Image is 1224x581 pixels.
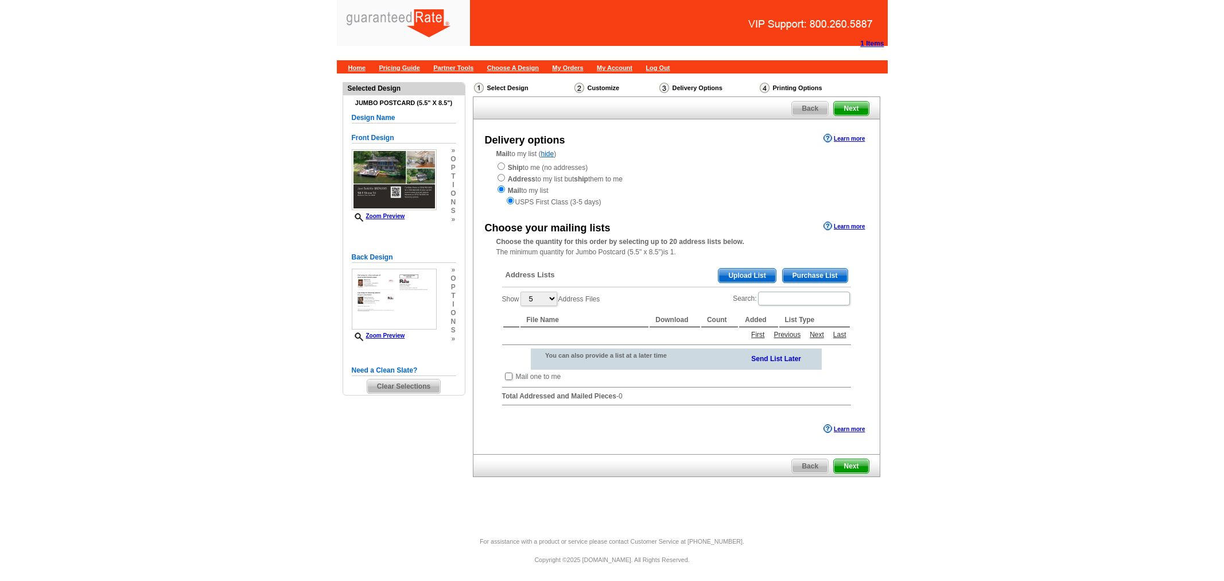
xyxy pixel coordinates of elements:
span: n [450,317,456,326]
strong: Ship [508,164,523,172]
span: Address Lists [506,270,555,280]
span: Next [834,102,868,115]
div: Delivery Options [658,82,759,96]
div: Choose your mailing lists [485,220,611,236]
a: Last [830,330,849,340]
a: Partner Tools [433,64,473,71]
label: Search: [733,290,850,307]
a: Zoom Preview [352,332,405,339]
a: Choose A Design [487,64,539,71]
span: Clear Selections [367,379,440,393]
th: Download [650,313,700,327]
strong: Address [508,175,535,183]
h5: Need a Clean Slate? [352,365,456,376]
div: The minimum quantity for Jumbo Postcard (5.5" x 8.5")is 1. [473,237,880,257]
span: » [450,335,456,343]
span: o [450,274,456,283]
a: My Account [597,64,632,71]
select: ShowAddress Files [520,292,557,306]
img: Customize [574,83,584,93]
span: » [450,146,456,155]
a: Pricing Guide [379,64,420,71]
a: hide [541,150,554,158]
a: First [748,330,767,340]
th: List Type [779,313,850,327]
a: Next [807,330,827,340]
a: Back [791,459,829,474]
label: Show Address Files [502,290,600,307]
div: to my list ( ) [473,149,880,207]
span: s [450,207,456,215]
div: Selected Design [343,83,465,94]
img: Select Design [474,83,484,93]
h4: Jumbo Postcard (5.5" x 8.5") [352,99,456,107]
a: Back [791,101,829,116]
span: i [450,300,456,309]
span: » [450,215,456,224]
a: My Orders [552,64,583,71]
span: p [450,283,456,292]
span: t [450,292,456,300]
div: - [496,259,857,415]
span: Back [792,102,828,115]
div: Printing Options [759,82,861,94]
span: Purchase List [783,269,848,282]
span: s [450,326,456,335]
span: o [450,155,456,164]
span: » [450,266,456,274]
img: Delivery Options [659,83,669,93]
span: Back [792,459,828,473]
th: Count [701,313,738,327]
td: Mail one to me [515,371,562,382]
span: o [450,189,456,198]
h5: Front Design [352,133,456,144]
a: Zoom Preview [352,213,405,219]
span: p [450,164,456,172]
span: Next [834,459,868,473]
th: Added [739,313,778,327]
a: Send List Later [751,353,801,364]
a: Learn more [823,134,865,143]
strong: ship [574,175,588,183]
input: Search: [758,292,850,305]
strong: Mail [496,150,510,158]
div: to me (no addresses) to my list but them to me to my list [496,161,857,207]
a: Log Out [646,64,670,71]
span: o [450,309,456,317]
a: Previous [771,330,803,340]
img: small-thumb.jpg [352,149,437,210]
h5: Back Design [352,252,456,263]
span: t [450,172,456,181]
strong: Choose the quantity for this order by selecting up to 20 address lists below. [496,238,744,246]
strong: Total Addressed and Mailed Pieces [502,392,616,400]
div: USPS First Class (3-5 days) [496,196,857,207]
div: You can also provide a list at a later time [531,348,697,362]
span: i [450,181,456,189]
img: small-thumb.jpg [352,269,437,330]
div: Select Design [473,82,573,96]
strong: Mail [508,187,521,195]
h5: Design Name [352,113,456,123]
a: Home [348,64,366,71]
span: n [450,198,456,207]
a: Learn more [823,424,865,433]
a: Learn more [823,222,865,231]
div: Delivery options [485,133,565,148]
span: Upload List [718,269,775,282]
th: File Name [520,313,648,327]
span: 0 [619,392,623,400]
div: Customize [573,82,658,94]
strong: 1 Items [860,40,884,48]
img: Printing Options & Summary [760,83,770,93]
